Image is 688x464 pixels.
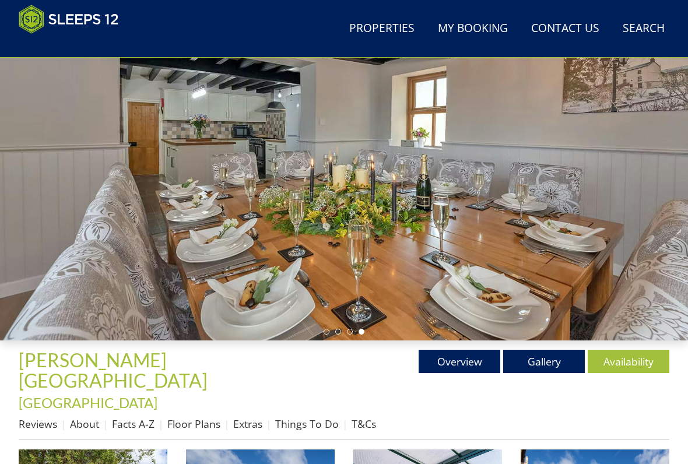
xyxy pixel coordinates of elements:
[19,394,157,411] a: [GEOGRAPHIC_DATA]
[19,5,119,34] img: Sleeps 12
[233,417,262,431] a: Extras
[503,350,585,373] a: Gallery
[13,41,135,51] iframe: Customer reviews powered by Trustpilot
[419,350,500,373] a: Overview
[112,417,155,431] a: Facts A-Z
[70,417,99,431] a: About
[19,417,57,431] a: Reviews
[345,16,419,42] a: Properties
[588,350,669,373] a: Availability
[618,16,669,42] a: Search
[526,16,604,42] a: Contact Us
[19,349,211,392] a: [PERSON_NAME][GEOGRAPHIC_DATA]
[433,16,513,42] a: My Booking
[19,349,208,392] span: [PERSON_NAME][GEOGRAPHIC_DATA]
[352,417,376,431] a: T&Cs
[275,417,339,431] a: Things To Do
[167,417,220,431] a: Floor Plans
